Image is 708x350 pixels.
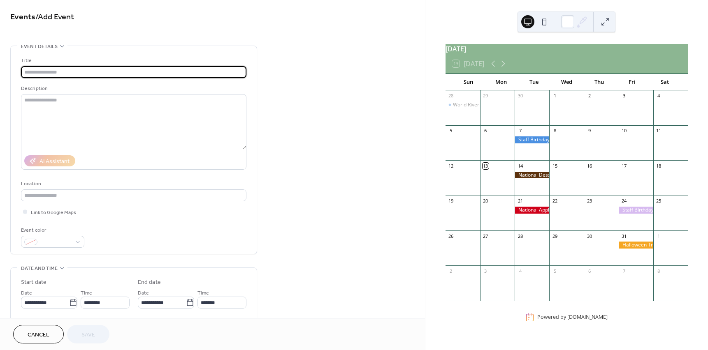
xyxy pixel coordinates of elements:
[21,278,46,287] div: Start date
[515,136,549,143] div: Staff Birthday Buy
[446,44,688,54] div: [DATE]
[552,233,558,239] div: 29
[586,93,592,99] div: 2
[621,93,627,99] div: 3
[656,93,662,99] div: 4
[656,198,662,204] div: 25
[586,198,592,204] div: 23
[21,42,58,51] span: Event details
[567,314,608,321] a: [DOMAIN_NAME]
[138,278,161,287] div: End date
[448,198,454,204] div: 19
[586,128,592,134] div: 9
[446,101,480,108] div: World River Day
[552,128,558,134] div: 8
[483,93,489,99] div: 29
[656,163,662,169] div: 18
[621,198,627,204] div: 24
[517,268,523,274] div: 4
[656,268,662,274] div: 8
[21,56,245,65] div: Title
[483,128,489,134] div: 6
[13,325,64,343] button: Cancel
[537,314,608,321] div: Powered by
[452,74,485,90] div: Sun
[517,233,523,239] div: 28
[619,242,653,249] div: Halloween Trick-or-Treat Day
[621,233,627,239] div: 31
[453,101,490,108] div: World River Day
[448,128,454,134] div: 5
[483,233,489,239] div: 27
[550,74,583,90] div: Wed
[517,198,523,204] div: 21
[583,74,616,90] div: Thu
[31,208,76,217] span: Link to Google Maps
[483,163,489,169] div: 13
[619,207,653,214] div: Staff Birthday Buy
[483,198,489,204] div: 20
[81,289,92,297] span: Time
[621,163,627,169] div: 17
[552,93,558,99] div: 1
[517,163,523,169] div: 14
[448,233,454,239] div: 26
[35,9,74,25] span: / Add Event
[656,233,662,239] div: 1
[448,93,454,99] div: 28
[21,180,245,188] div: Location
[21,264,58,273] span: Date and time
[21,226,83,235] div: Event color
[483,268,489,274] div: 3
[648,74,681,90] div: Sat
[138,289,149,297] span: Date
[552,163,558,169] div: 15
[10,9,35,25] a: Events
[656,128,662,134] div: 11
[621,128,627,134] div: 10
[517,93,523,99] div: 30
[197,289,209,297] span: Time
[448,163,454,169] div: 12
[515,207,549,214] div: National Apple Day
[621,268,627,274] div: 7
[616,74,649,90] div: Fri
[515,172,549,179] div: National Dessert Day
[517,128,523,134] div: 7
[485,74,518,90] div: Mon
[552,268,558,274] div: 5
[518,74,550,90] div: Tue
[448,268,454,274] div: 2
[552,198,558,204] div: 22
[586,233,592,239] div: 30
[28,331,49,339] span: Cancel
[586,268,592,274] div: 6
[21,289,32,297] span: Date
[586,163,592,169] div: 16
[21,84,245,93] div: Description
